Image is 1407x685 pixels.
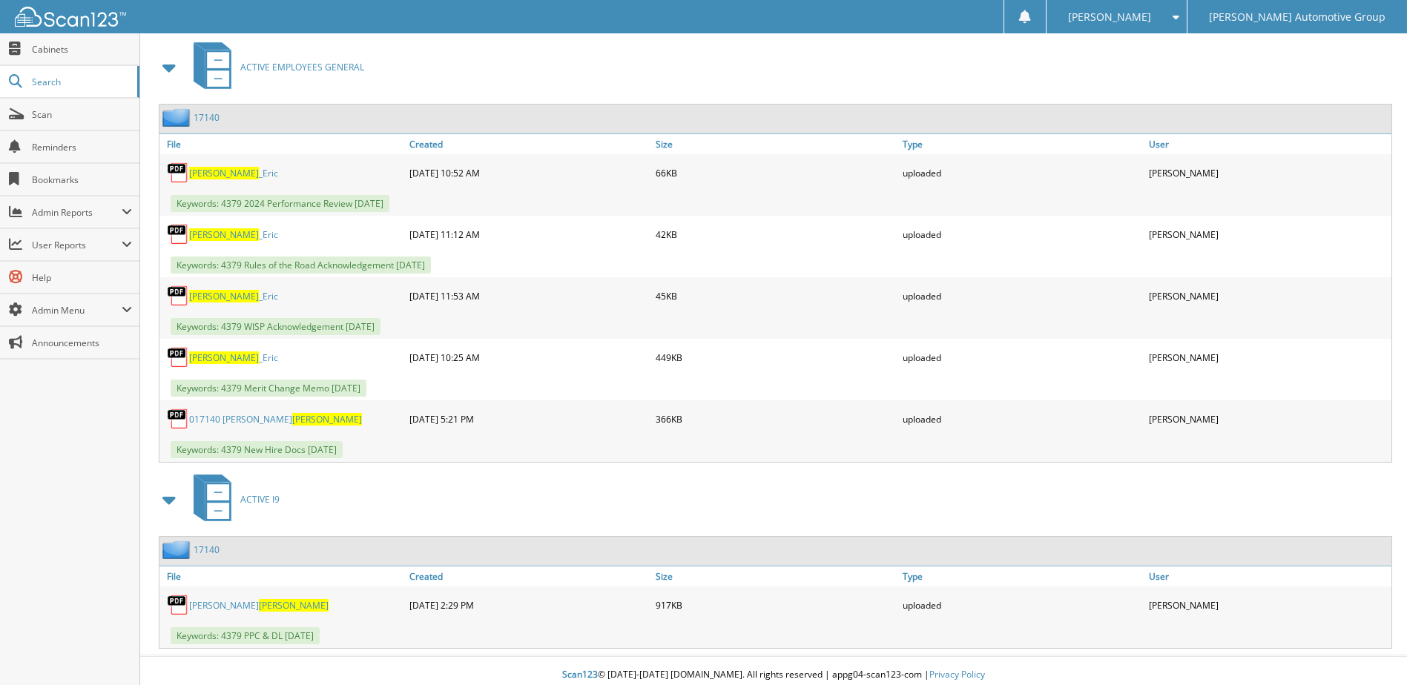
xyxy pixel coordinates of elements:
a: Created [406,134,652,154]
a: [PERSON_NAME]_Eric [189,290,278,302]
a: User [1145,566,1391,586]
span: Search [32,76,130,88]
a: File [159,134,406,154]
a: 017140 [PERSON_NAME][PERSON_NAME] [189,413,362,426]
div: [PERSON_NAME] [1145,590,1391,620]
span: [PERSON_NAME] [189,167,259,179]
div: 366KB [652,404,898,434]
span: Admin Reports [32,206,122,219]
span: [PERSON_NAME] [189,228,259,241]
span: Cabinets [32,43,132,56]
div: [DATE] 11:53 AM [406,281,652,311]
img: PDF.png [167,408,189,430]
a: Created [406,566,652,586]
span: [PERSON_NAME] [292,413,362,426]
a: Privacy Policy [929,668,985,681]
div: [DATE] 10:25 AM [406,342,652,372]
span: Keywords: 4379 WISP Acknowledgement [DATE] [171,318,380,335]
img: folder2.png [162,108,194,127]
img: PDF.png [167,594,189,616]
span: Keywords: 4379 New Hire Docs [DATE] [171,441,343,458]
a: Type [899,134,1145,154]
span: Bookmarks [32,173,132,186]
a: User [1145,134,1391,154]
div: [DATE] 2:29 PM [406,590,652,620]
a: [PERSON_NAME]_Eric [189,351,278,364]
div: uploaded [899,404,1145,434]
span: [PERSON_NAME] [189,351,259,364]
span: Scan [32,108,132,121]
div: 917KB [652,590,898,620]
div: [PERSON_NAME] [1145,342,1391,372]
span: ACTIVE I9 [240,493,280,506]
div: [DATE] 10:52 AM [406,158,652,188]
img: PDF.png [167,162,189,184]
span: Keywords: 4379 Merit Change Memo [DATE] [171,380,366,397]
span: User Reports [32,239,122,251]
span: Keywords: 4379 2024 Performance Review [DATE] [171,195,389,212]
a: Size [652,566,898,586]
span: [PERSON_NAME] [189,290,259,302]
span: [PERSON_NAME] [1068,13,1151,21]
span: Admin Menu [32,304,122,317]
div: [PERSON_NAME] [1145,219,1391,249]
span: Help [32,271,132,284]
iframe: Chat Widget [1333,614,1407,685]
span: Announcements [32,337,132,349]
div: [PERSON_NAME] [1145,281,1391,311]
span: Scan123 [562,668,598,681]
span: ACTIVE EMPLOYEES GENERAL [240,61,364,73]
img: PDF.png [167,285,189,307]
span: Keywords: 4379 PPC & DL [DATE] [171,627,320,644]
div: [PERSON_NAME] [1145,158,1391,188]
div: 449KB [652,342,898,372]
a: Size [652,134,898,154]
div: uploaded [899,158,1145,188]
span: Keywords: 4379 Rules of the Road Acknowledgement [DATE] [171,257,431,274]
span: [PERSON_NAME] Automotive Group [1209,13,1385,21]
div: uploaded [899,342,1145,372]
a: 17140 [194,111,220,124]
a: [PERSON_NAME][PERSON_NAME] [189,599,329,612]
div: 66KB [652,158,898,188]
span: Reminders [32,141,132,153]
img: folder2.png [162,540,194,559]
div: uploaded [899,219,1145,249]
a: [PERSON_NAME]_Eric [189,228,278,241]
div: [DATE] 11:12 AM [406,219,652,249]
div: [PERSON_NAME] [1145,404,1391,434]
img: scan123-logo-white.svg [15,7,126,27]
a: Type [899,566,1145,586]
div: 45KB [652,281,898,311]
div: [DATE] 5:21 PM [406,404,652,434]
div: 42KB [652,219,898,249]
img: PDF.png [167,223,189,245]
a: ACTIVE I9 [185,470,280,529]
a: 17140 [194,543,220,556]
span: [PERSON_NAME] [259,599,329,612]
a: [PERSON_NAME]_Eric [189,167,278,179]
div: uploaded [899,590,1145,620]
a: File [159,566,406,586]
img: PDF.png [167,346,189,368]
a: ACTIVE EMPLOYEES GENERAL [185,38,364,96]
div: uploaded [899,281,1145,311]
